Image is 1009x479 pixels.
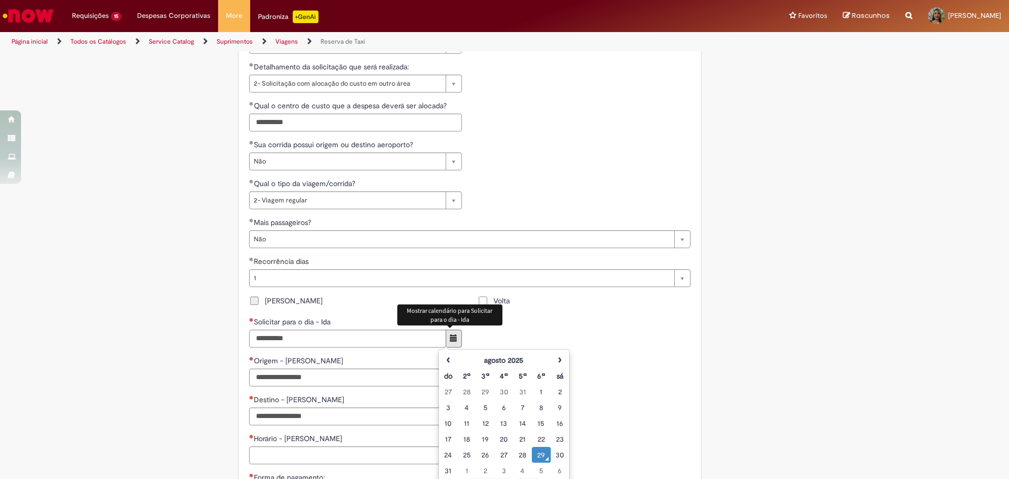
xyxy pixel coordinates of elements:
span: Detalhamento da solicitação que será realizada: [254,62,411,72]
span: Favoritos [798,11,827,21]
div: 02 September 2025 Tuesday [479,465,492,476]
div: 30 July 2025 Wednesday [497,386,510,397]
div: 05 September 2025 Friday [534,465,548,476]
th: Sexta-feira [532,368,550,384]
div: 12 August 2025 Tuesday [479,418,492,429]
div: 06 August 2025 Wednesday [497,402,510,413]
th: Terça-feira [476,368,495,384]
div: 08 August 2025 Friday [534,402,548,413]
div: 05 August 2025 Tuesday [479,402,492,413]
div: 17 August 2025 Sunday [441,434,455,444]
div: 22 August 2025 Friday [534,434,548,444]
span: Necessários [249,434,254,439]
div: 13 August 2025 Wednesday [497,418,510,429]
p: +GenAi [293,11,318,23]
span: Obrigatório Preenchido [249,140,254,145]
div: 01 August 2025 Friday [534,386,548,397]
div: Padroniza [258,11,318,23]
span: Necessários [249,318,254,322]
span: Qual o centro de custo que a despesa deverá ser alocada? [254,101,449,110]
div: 28 July 2025 Monday [460,386,473,397]
div: 20 August 2025 Wednesday [497,434,510,444]
div: 23 August 2025 Saturday [553,434,567,444]
a: Viagens [275,37,298,46]
img: ServiceNow [1,5,55,26]
th: Domingo [439,368,457,384]
span: Necessários [249,473,254,477]
span: Requisições [72,11,109,21]
span: Rascunhos [852,11,890,21]
div: 03 August 2025 Sunday [441,402,455,413]
span: Necessários [249,395,254,400]
span: Destino - [PERSON_NAME] [254,395,346,404]
div: 31 August 2025 Sunday [441,465,455,476]
th: Sábado [551,368,569,384]
div: 11 August 2025 Monday [460,418,473,429]
a: Página inicial [12,37,48,46]
span: Necessários [249,356,254,361]
span: 15 [111,12,121,21]
span: 1 [254,270,669,287]
a: Reserva de Taxi [321,37,365,46]
span: 2- Viagem regular [254,192,440,209]
a: Suprimentos [217,37,253,46]
div: O seletor de data foi aberto.29 August 2025 Friday [534,450,548,460]
span: Recorrência dias [254,257,311,266]
span: Mais passageiros? [254,218,313,227]
div: 24 August 2025 Sunday [441,450,455,460]
span: Solicitar para o dia - Ida [254,317,333,327]
div: 06 September 2025 Saturday [553,465,567,476]
div: 15 August 2025 Friday [534,418,548,429]
div: 31 July 2025 Thursday [516,386,529,397]
input: Solicitar para o dia - Ida [249,330,446,348]
div: 01 September 2025 Monday [460,465,473,476]
span: Qual o tipo da viagem/corrida? [254,179,357,188]
span: Não [254,153,440,170]
a: Rascunhos [843,11,890,21]
input: Qual o centro de custo que a despesa deverá ser alocada? [249,114,462,131]
div: 14 August 2025 Thursday [516,418,529,429]
span: Horário - [PERSON_NAME] [254,434,344,443]
span: [PERSON_NAME] [948,11,1001,20]
input: Destino - Ida [249,407,462,425]
div: 28 August 2025 Thursday [516,450,529,460]
div: 19 August 2025 Tuesday [479,434,492,444]
span: Não [254,231,669,248]
span: Despesas Corporativas [137,11,210,21]
div: 09 August 2025 Saturday [553,402,567,413]
span: Origem - [PERSON_NAME] [254,356,345,365]
span: Obrigatório Preenchido [249,101,254,106]
input: Origem - Ida [249,369,462,386]
div: 07 August 2025 Thursday [516,402,529,413]
div: 29 July 2025 Tuesday [479,386,492,397]
div: 27 August 2025 Wednesday [497,450,510,460]
span: More [226,11,242,21]
div: 02 August 2025 Saturday [553,386,567,397]
span: Obrigatório Preenchido [249,257,254,261]
span: Obrigatório Preenchido [249,179,254,184]
th: agosto 2025. Alternar mês [457,352,550,368]
div: 03 September 2025 Wednesday [497,465,510,476]
th: Quarta-feira [495,368,513,384]
th: Segunda-feira [457,368,476,384]
span: 2- Solicitação com alocação do custo em outro área [254,75,440,92]
span: [PERSON_NAME] [265,295,323,306]
input: Horário - Ida [249,446,462,464]
a: Todos os Catálogos [70,37,126,46]
span: Obrigatório Preenchido [249,63,254,67]
div: Mostrar calendário para Solicitar para o dia - Ida [397,304,502,325]
div: 25 August 2025 Monday [460,450,473,460]
div: 30 August 2025 Saturday [553,450,567,460]
button: Mostrar calendário para Solicitar para o dia - Ida [446,330,462,348]
th: Quinta-feira [513,368,532,384]
div: 21 August 2025 Thursday [516,434,529,444]
div: 10 August 2025 Sunday [441,418,455,429]
div: 26 August 2025 Tuesday [479,450,492,460]
span: Sua corrida possui origem ou destino aeroporto? [254,140,415,149]
ul: Trilhas de página [8,32,665,52]
div: 04 September 2025 Thursday [516,465,529,476]
div: 27 July 2025 Sunday [441,386,455,397]
th: Mês anterior [439,352,457,368]
span: Obrigatório Preenchido [249,218,254,222]
div: 18 August 2025 Monday [460,434,473,444]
